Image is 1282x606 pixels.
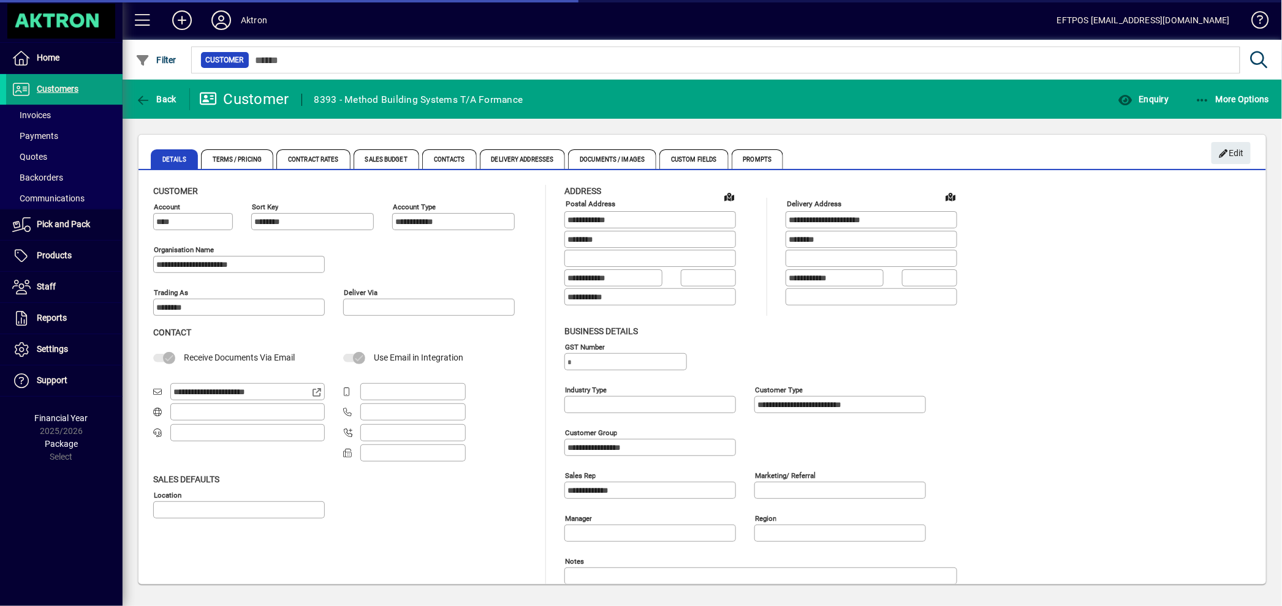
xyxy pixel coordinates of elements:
[206,54,244,66] span: Customer
[393,203,436,211] mat-label: Account Type
[37,375,67,385] span: Support
[184,353,295,362] span: Receive Documents Via Email
[941,187,960,206] a: View on map
[6,272,123,302] a: Staff
[6,188,123,209] a: Communications
[659,149,728,169] span: Custom Fields
[6,365,123,396] a: Support
[123,88,190,110] app-page-header-button: Back
[35,413,88,423] span: Financial Year
[6,125,123,146] a: Payments
[755,514,776,522] mat-label: Region
[6,241,123,271] a: Products
[132,49,180,71] button: Filter
[37,344,68,354] span: Settings
[6,334,123,365] a: Settings
[565,556,584,565] mat-label: Notes
[732,149,784,169] span: Prompts
[37,219,90,229] span: Pick and Pack
[568,149,656,169] span: Documents / Images
[1057,10,1230,30] div: EFTPOS [EMAIL_ADDRESS][DOMAIN_NAME]
[45,439,78,449] span: Package
[6,167,123,188] a: Backorders
[1192,88,1273,110] button: More Options
[135,55,176,65] span: Filter
[199,89,289,109] div: Customer
[135,94,176,104] span: Back
[6,303,123,334] a: Reports
[153,327,191,337] span: Contact
[755,385,803,394] mat-label: Customer type
[37,313,67,323] span: Reports
[12,152,47,162] span: Quotes
[252,203,278,211] mat-label: Sort key
[564,186,601,196] span: Address
[162,9,202,31] button: Add
[1118,94,1169,104] span: Enquiry
[314,90,523,110] div: 8393 - Method Building Systems T/A Formance
[154,203,180,211] mat-label: Account
[241,10,267,30] div: Aktron
[276,149,350,169] span: Contract Rates
[6,43,123,73] a: Home
[564,326,638,336] span: Business details
[1218,143,1245,163] span: Edit
[37,53,59,62] span: Home
[12,110,51,120] span: Invoices
[719,187,739,206] a: View on map
[6,146,123,167] a: Quotes
[37,250,72,260] span: Products
[374,353,463,362] span: Use Email in Integration
[154,490,181,499] mat-label: Location
[1212,142,1251,164] button: Edit
[154,245,214,254] mat-label: Organisation name
[154,288,188,297] mat-label: Trading as
[565,514,592,522] mat-label: Manager
[132,88,180,110] button: Back
[422,149,477,169] span: Contacts
[1115,88,1172,110] button: Enquiry
[202,9,241,31] button: Profile
[755,471,816,479] mat-label: Marketing/ Referral
[37,84,78,94] span: Customers
[344,288,377,297] mat-label: Deliver via
[565,385,607,394] mat-label: Industry type
[565,428,617,436] mat-label: Customer group
[1242,2,1267,42] a: Knowledge Base
[12,193,85,203] span: Communications
[153,474,219,484] span: Sales defaults
[6,209,123,240] a: Pick and Pack
[153,186,198,196] span: Customer
[151,149,198,169] span: Details
[565,342,605,351] mat-label: GST Number
[354,149,419,169] span: Sales Budget
[6,105,123,125] a: Invoices
[201,149,274,169] span: Terms / Pricing
[565,471,596,479] mat-label: Sales rep
[12,131,58,141] span: Payments
[37,282,56,291] span: Staff
[480,149,566,169] span: Delivery Addresses
[1195,94,1270,104] span: More Options
[12,173,63,182] span: Backorders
